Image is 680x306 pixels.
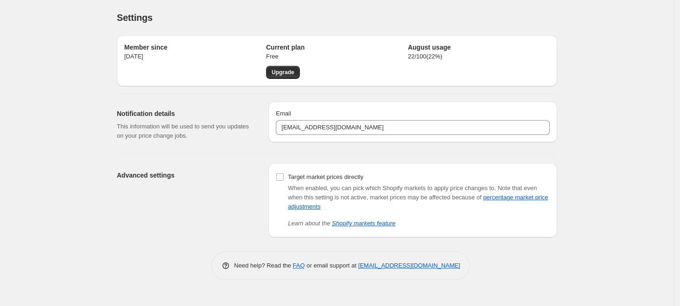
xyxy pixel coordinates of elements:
[293,262,305,269] a: FAQ
[288,185,496,191] span: When enabled, you can pick which Shopify markets to apply price changes to.
[124,43,266,52] h2: Member since
[408,52,550,61] p: 22 / 100 ( 22 %)
[234,262,293,269] span: Need help? Read the
[276,110,291,117] span: Email
[117,109,254,118] h2: Notification details
[288,185,548,210] span: Note that even when this setting is not active, market prices may be affected because of
[332,220,395,227] a: Shopify markets feature
[266,66,300,79] a: Upgrade
[408,43,550,52] h2: August usage
[358,262,460,269] a: [EMAIL_ADDRESS][DOMAIN_NAME]
[272,69,294,76] span: Upgrade
[266,43,408,52] h2: Current plan
[117,171,254,180] h2: Advanced settings
[117,13,153,23] span: Settings
[124,52,266,61] p: [DATE]
[288,220,395,227] i: Learn about the
[305,262,358,269] span: or email support at
[288,173,363,180] span: Target market prices directly
[117,122,254,140] p: This information will be used to send you updates on your price change jobs.
[266,52,408,61] p: Free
